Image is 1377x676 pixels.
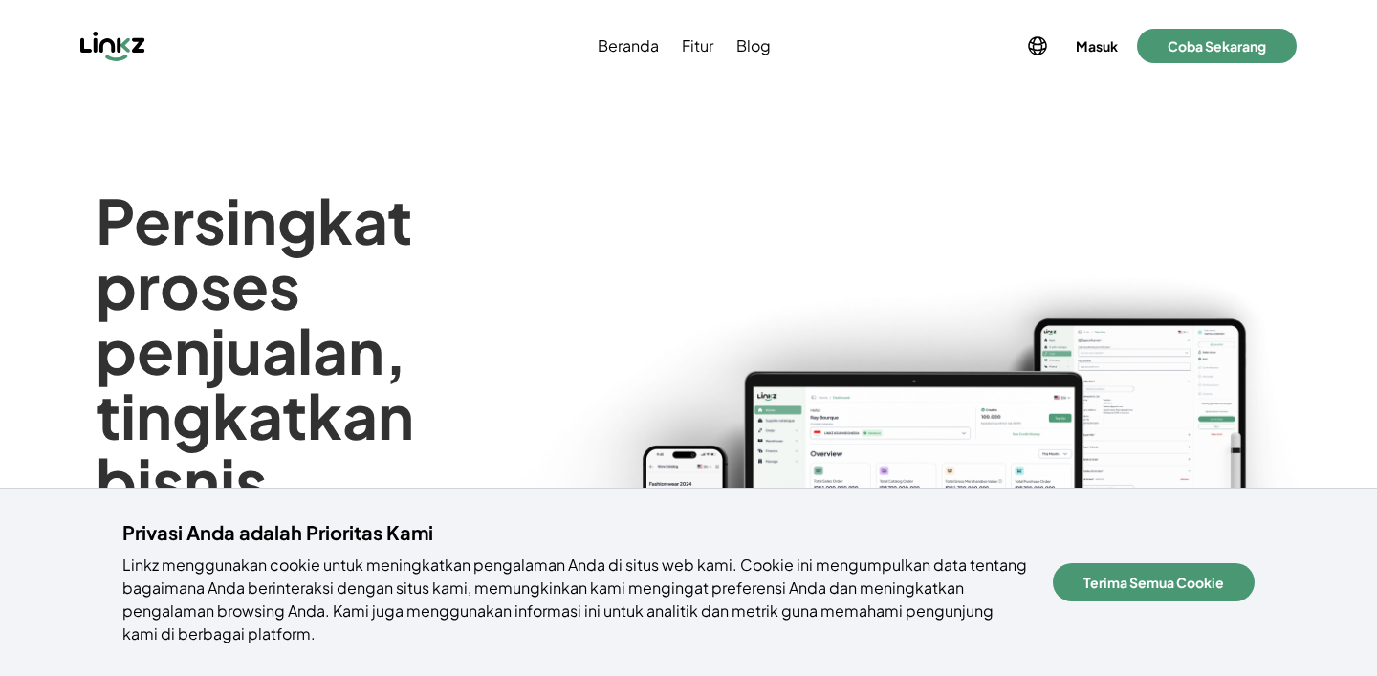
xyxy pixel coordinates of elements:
[682,34,713,57] span: Fitur
[1072,33,1122,59] button: Masuk
[80,31,145,61] img: Linkz logo
[1137,29,1297,63] button: Coba Sekarang
[96,187,570,512] h1: Persingkat proses penjualan, tingkatkan bisnis.
[1053,563,1255,601] button: Terima Semua Cookie
[122,554,1030,645] p: Linkz menggunakan cookie untuk meningkatkan pengalaman Anda di situs web kami. Cookie ini mengump...
[736,34,771,57] span: Blog
[732,34,775,57] a: Blog
[598,34,659,57] span: Beranda
[122,519,1030,546] h4: Privasi Anda adalah Prioritas Kami
[594,34,663,57] a: Beranda
[678,34,717,57] a: Fitur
